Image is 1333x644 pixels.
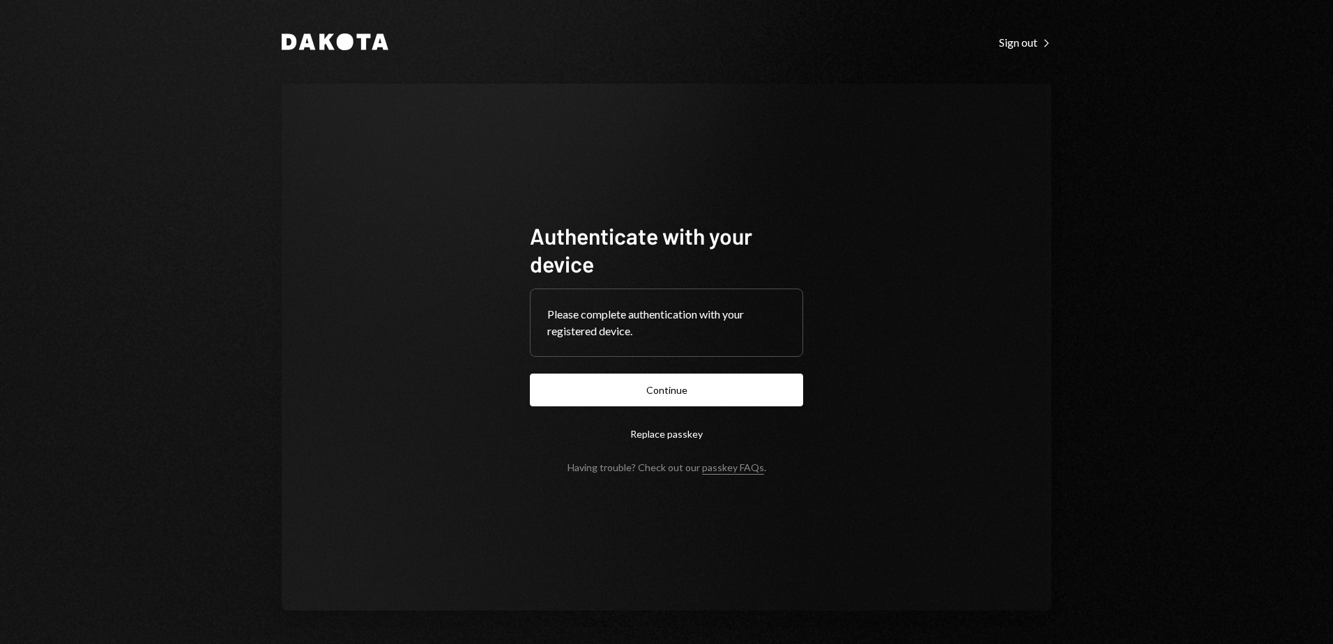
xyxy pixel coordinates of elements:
[568,461,766,473] div: Having trouble? Check out our .
[702,461,764,475] a: passkey FAQs
[530,417,803,450] button: Replace passkey
[530,222,803,277] h1: Authenticate with your device
[530,374,803,406] button: Continue
[999,36,1051,49] div: Sign out
[547,306,786,339] div: Please complete authentication with your registered device.
[999,34,1051,49] a: Sign out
